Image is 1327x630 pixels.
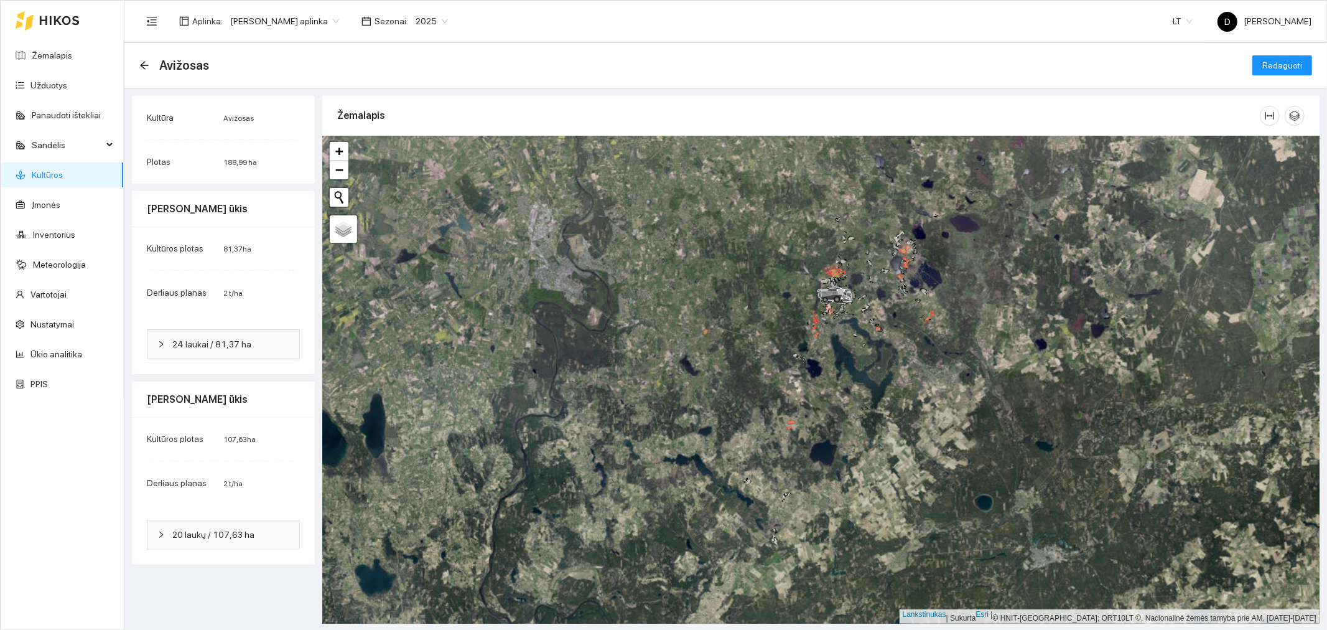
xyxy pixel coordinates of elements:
font: © HNIT-[GEOGRAPHIC_DATA]; ORT10LT ©, Nacionalinė žemės tarnyba prie AM, [DATE]-[DATE] [993,614,1316,623]
a: Atitolinti [330,161,348,179]
span: stulpelio plotis [1260,111,1279,121]
a: Priartinti [330,142,348,161]
font: 20 laukų / 107,63 ha [172,530,254,540]
font: 2 t/ha [223,479,243,488]
a: Įmonės [32,200,60,210]
font: | [991,610,993,619]
span: išdėstymas [179,16,189,26]
span: rodyklė į kairę [139,60,149,70]
span: Avižosas [159,55,209,75]
a: Sluoksniai [330,215,357,243]
a: Esri [976,610,989,619]
font: Derliaus planas [147,288,207,298]
a: Ūkio analitika [30,349,82,359]
a: Lankstinukas [903,610,946,619]
span: kalendorius [361,16,371,26]
button: Pradėti naują paiešką [330,188,348,207]
font: [PERSON_NAME] ūkis [147,203,248,215]
font: Redaguoti [1262,60,1302,70]
font: 107,63 [223,435,247,444]
font: : [406,16,408,26]
a: Meteorologija [33,260,86,270]
a: Inventorius [33,230,75,240]
font: Kultūros plotas [147,434,203,444]
div: 24 laukai / 81,37 ha [147,330,299,359]
div: 20 laukų / 107,63 ha [147,520,299,549]
font: [PERSON_NAME] [1244,16,1311,26]
button: meniu sulankstymas [139,9,164,34]
font: Sandėlis [32,140,65,150]
span: dešinėje [157,531,165,538]
font: Derliaus planas [147,478,207,488]
font: Kultūros plotas [147,243,203,253]
button: stulpelio plotis [1260,106,1280,126]
font: Aplinka [192,16,221,26]
font: − [335,162,343,177]
font: Žemalapis [337,110,385,121]
span: LT [1173,12,1193,31]
a: Kultūros [32,170,63,180]
a: Panaudoti ištekliai [32,110,101,120]
font: | Sukurta [946,614,976,623]
font: LT [1173,16,1181,26]
span: meniu sulankstymas [146,16,157,27]
a: Žemalapis [32,50,72,60]
font: 2 t/ha [223,289,243,298]
font: Avižosas [223,114,254,123]
font: 188,99 ha [223,158,257,167]
a: PPIS [30,379,48,389]
font: Sezonai [375,16,406,26]
font: ha [243,245,251,253]
span: Donato Klimkevičiaus aplinka [230,12,339,31]
font: Avižosas [159,58,209,73]
font: Plotas [147,157,170,167]
font: D [1224,17,1231,27]
font: + [335,143,343,159]
span: 2025 [416,12,448,31]
font: : [221,16,223,26]
font: [PERSON_NAME] ūkis [147,393,248,405]
a: Vartotojai [30,289,67,299]
span: dešinėje [157,341,165,348]
div: Atgal [139,60,149,71]
button: Redaguoti [1252,55,1312,75]
font: 81,37 [223,245,243,253]
a: Užduotys [30,80,67,90]
font: ha [247,435,256,444]
font: 24 laukai / 81,37 ha [172,339,251,349]
a: Nustatymai [30,319,74,329]
font: Kultūra [147,113,174,123]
